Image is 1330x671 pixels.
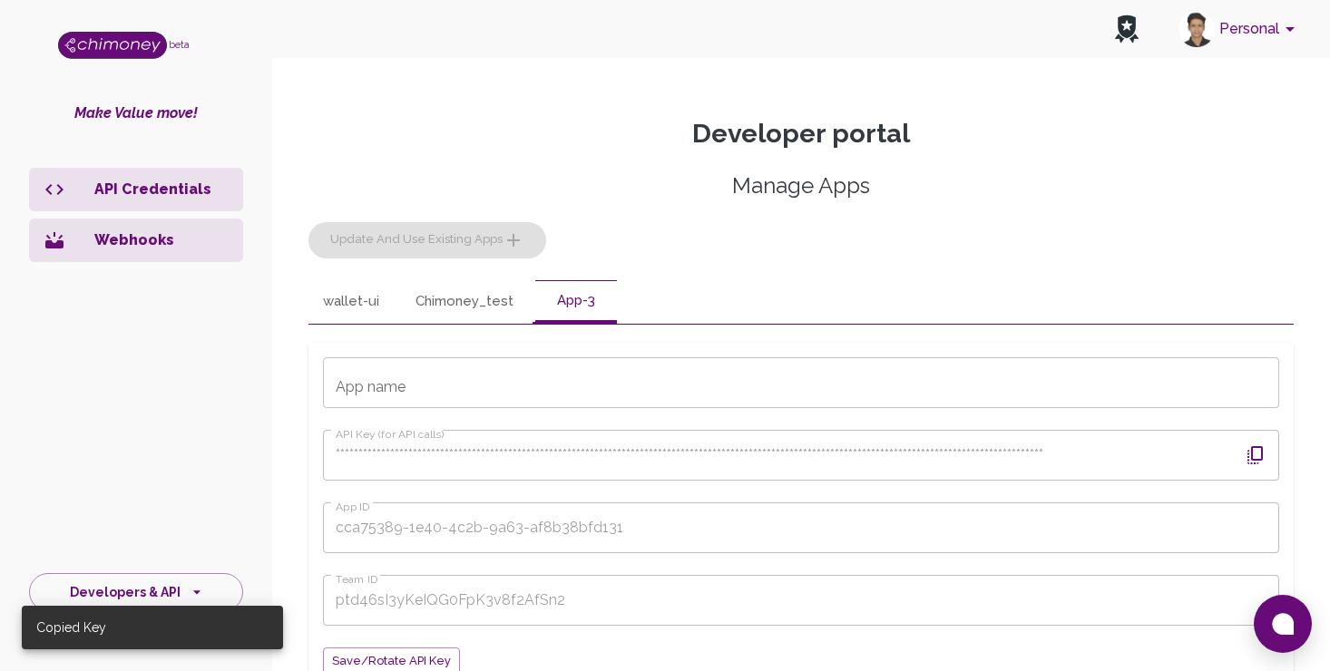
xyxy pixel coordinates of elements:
[1171,5,1308,53] button: account of current user
[336,499,370,514] label: App ID
[336,571,378,587] label: Team ID
[336,426,445,442] label: API Key (for API calls)
[308,280,394,324] button: wallet-ui
[94,229,229,251] p: Webhooks
[308,171,1294,200] h5: Manage Apps
[401,280,528,324] button: Chimoney_test
[94,179,229,200] p: API Credentials
[169,39,190,50] span: beta
[1254,595,1312,653] button: Open chat window
[323,430,1227,481] input: API Key
[1178,11,1215,47] img: avatar
[308,118,1294,150] p: Developer portal
[29,573,243,612] button: Developers & API
[58,32,167,59] img: Logo
[308,280,1294,324] div: disabled tabs example
[535,280,617,324] button: App-3
[323,357,1279,408] input: App name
